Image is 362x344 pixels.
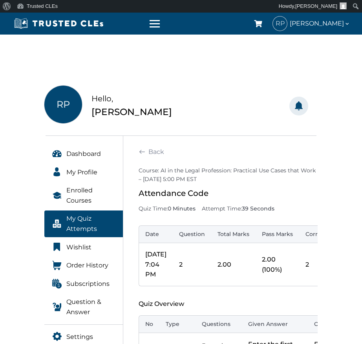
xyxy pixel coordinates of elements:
span: Settings [66,332,93,342]
span: Question & Answer [66,297,115,317]
a: Wishlist [44,239,123,256]
td: 2 [299,243,356,286]
span: Subscriptions [66,279,110,289]
span: RP [273,16,287,31]
td: 2.00 [211,243,256,286]
a: Dashboard [44,146,123,162]
div: Quiz Time: [139,204,196,213]
span: [PERSON_NAME] [295,3,337,9]
div: Quiz Overview [139,299,318,309]
span: [PERSON_NAME] [290,19,350,28]
th: Total Marks [211,225,256,243]
th: Given Answer [242,315,308,333]
span: Order History [66,260,108,271]
span: My Profile [66,167,97,177]
span: Dashboard [66,149,101,159]
span: RP [44,86,82,123]
a: My Quiz Attempts [44,210,123,237]
th: Type [159,315,196,333]
th: Correct Answer [299,225,356,243]
a: Question & Answer [44,294,123,320]
a: Enrolled Courses [44,182,123,209]
span: Wishlist [66,242,91,253]
th: Pass Marks [256,225,299,243]
span: My Quiz Attempts [66,214,115,234]
span: Enrolled Courses [66,185,115,205]
th: No [139,315,159,333]
div: Attendance Code [139,187,318,199]
div: Course: AI in the Legal Profession: Practical Use Cases that Work – [DATE] 5:00 PM EST [139,166,318,184]
a: My Profile [44,164,123,181]
div: Attempt Time: [202,204,274,213]
th: Date [139,225,173,243]
span: 0 Minutes [168,205,196,212]
td: [DATE] 7:04 PM [139,243,173,286]
div: [PERSON_NAME] [91,105,172,119]
td: 2 [173,243,211,286]
span: 39 Seconds [242,205,274,212]
a: Subscriptions [44,276,123,292]
th: Questions [196,315,242,333]
td: 2.00 (100%) [256,243,299,286]
div: Hello, [91,92,172,105]
a: Back [139,147,165,157]
img: Trusted CLEs [12,18,106,29]
a: Order History [44,257,123,274]
th: Question [173,225,211,243]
